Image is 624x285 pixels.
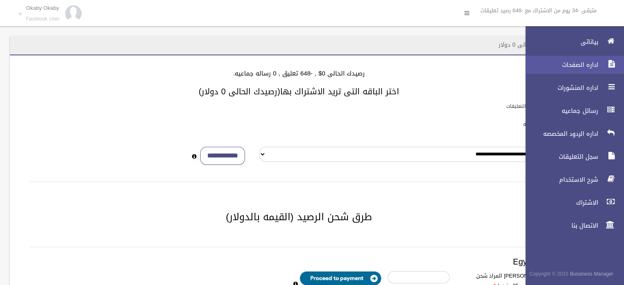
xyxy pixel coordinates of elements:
span: اداره المنشورات [519,84,601,92]
h4: رصيدك الحالى 0$ , -648 تعليق , 0 رساله جماعيه. [20,70,578,77]
h3: Egypt payment [30,257,568,266]
strong: Bussiness Manager [570,269,613,278]
span: بياناتى [519,38,601,46]
a: رسائل جماعيه [519,102,624,120]
span: اداره الردود المخصصه [519,130,601,138]
span: الاتصال بنا [519,221,601,230]
h2: طرق شحن الرصيد (القيمه بالدولار) [20,212,578,222]
span: رسائل جماعيه [519,107,601,115]
a: اداره الصفحات [519,56,624,74]
span: Copyright © 2015 [529,269,568,278]
span: سجل التعليقات [519,153,601,161]
a: شرح الاستخدام [519,171,624,189]
a: اداره المنشورات [519,79,624,97]
header: الاشتراك - رصيدك الحالى 0 دولار [489,37,588,53]
label: باقات الرسائل الجماعيه [523,120,571,129]
a: اداره الردود المخصصه [519,125,624,143]
small: Facebook User [26,16,59,22]
span: الاشتراك [519,198,601,207]
span: اداره الصفحات [519,61,601,69]
span: شرح الاستخدام [519,176,601,184]
p: Okaby Okaby [26,5,59,11]
img: 84628273_176159830277856_972693363922829312_n.jpg [65,5,82,22]
label: باقات الرد الالى على التعليقات [506,102,571,111]
a: سجل التعليقات [519,148,624,166]
h3: اختر الباقه التى تريد الاشتراك بها(رصيدك الحالى 0 دولار) [20,87,578,96]
a: بياناتى [519,33,624,51]
a: الاتصال بنا [519,217,624,235]
a: الاشتراك [519,194,624,212]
